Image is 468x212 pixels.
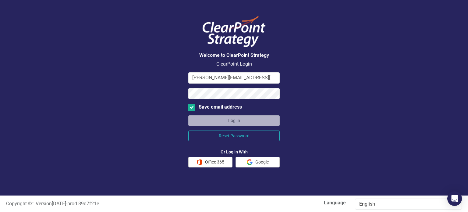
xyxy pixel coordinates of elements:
[188,157,232,167] button: Office 365
[188,52,280,58] h3: Welcome to ClearPoint Strategy
[199,104,242,111] div: Save email address
[197,12,271,51] img: ClearPoint Logo
[188,115,280,126] button: Log In
[188,61,280,68] p: ClearPoint Login
[2,200,234,207] div: :: Version [DATE] - prod 89d7f21e
[247,159,253,165] img: Google
[214,149,254,155] div: Or Log In With
[359,201,451,208] div: English
[6,201,32,207] span: Copyright ©
[236,157,280,167] button: Google
[239,199,346,207] label: Language
[188,131,280,141] button: Reset Password
[188,72,280,84] input: Email Address
[197,159,202,165] img: Office 365
[447,191,462,206] div: Open Intercom Messenger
